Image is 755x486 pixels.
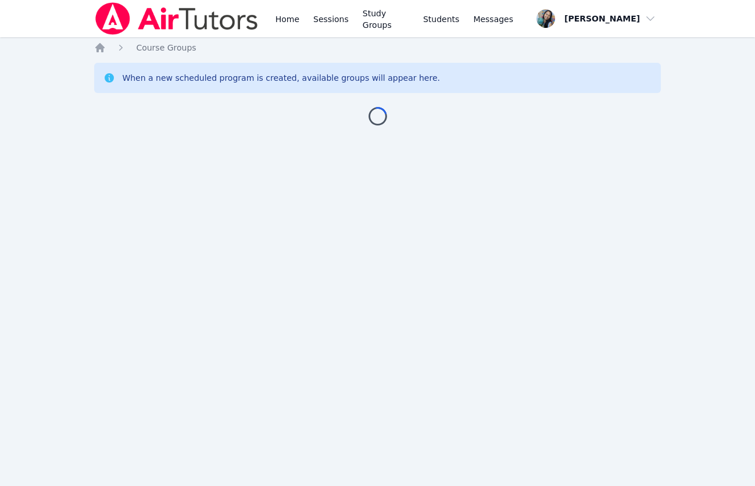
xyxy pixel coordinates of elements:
img: Air Tutors [94,2,259,35]
a: Course Groups [136,42,196,53]
span: Messages [473,13,513,25]
span: Course Groups [136,43,196,52]
nav: Breadcrumb [94,42,660,53]
div: When a new scheduled program is created, available groups will appear here. [122,72,440,84]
